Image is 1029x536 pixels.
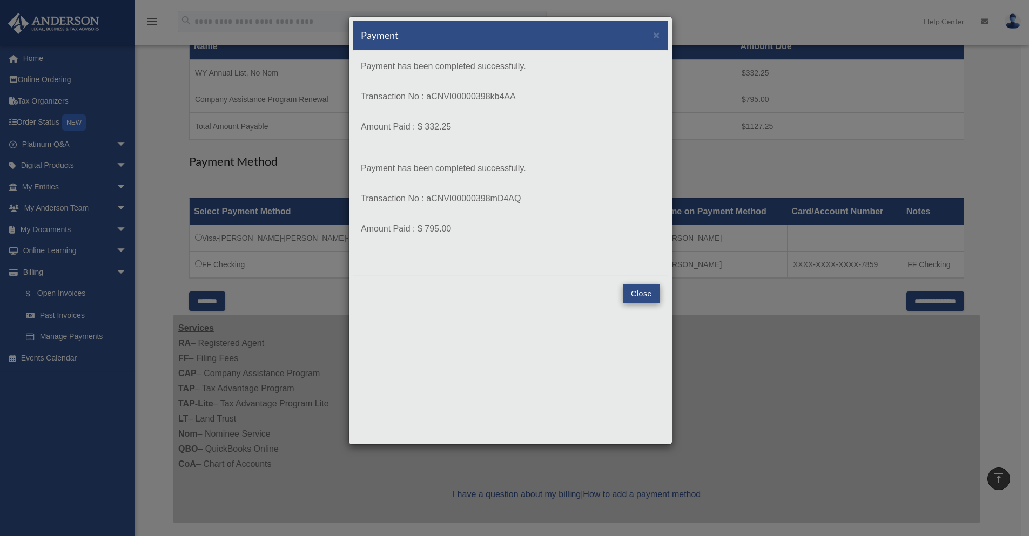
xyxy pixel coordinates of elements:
span: × [653,29,660,41]
p: Transaction No : aCNVI00000398mD4AQ [361,191,660,206]
p: Payment has been completed successfully. [361,161,660,176]
p: Payment has been completed successfully. [361,59,660,74]
button: Close [653,29,660,40]
p: Amount Paid : $ 795.00 [361,221,660,236]
h5: Payment [361,29,399,42]
p: Transaction No : aCNVI00000398kb4AA [361,89,660,104]
p: Amount Paid : $ 332.25 [361,119,660,134]
button: Close [623,284,660,303]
